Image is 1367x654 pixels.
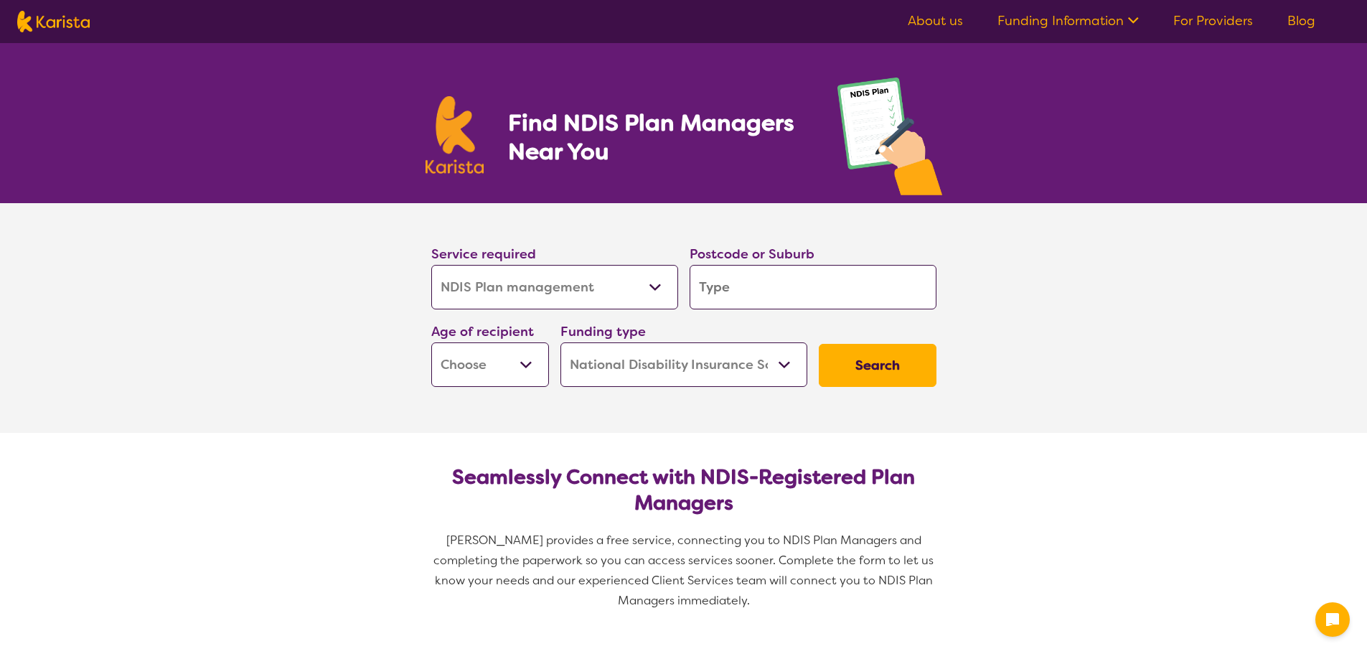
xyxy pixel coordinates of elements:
[508,108,808,166] h1: Find NDIS Plan Managers Near You
[560,323,646,340] label: Funding type
[690,265,936,309] input: Type
[433,533,936,608] span: [PERSON_NAME] provides a free service, connecting you to NDIS Plan Managers and completing the pa...
[1173,12,1253,29] a: For Providers
[443,464,925,516] h2: Seamlessly Connect with NDIS-Registered Plan Managers
[819,344,936,387] button: Search
[837,78,942,203] img: plan-management
[908,12,963,29] a: About us
[1287,12,1315,29] a: Blog
[997,12,1139,29] a: Funding Information
[426,96,484,174] img: Karista logo
[690,246,814,263] label: Postcode or Suburb
[431,246,536,263] label: Service required
[17,11,90,32] img: Karista logo
[431,323,534,340] label: Age of recipient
